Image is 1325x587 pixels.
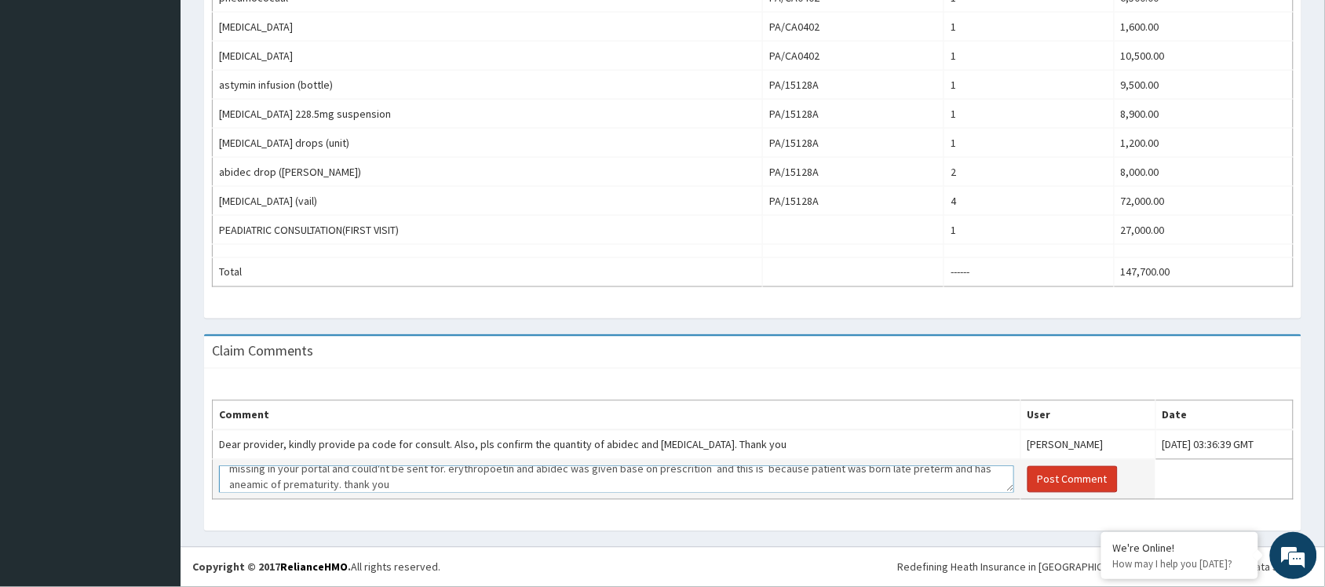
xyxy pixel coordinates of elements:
[944,187,1115,216] td: 4
[1114,158,1293,187] td: 8,000.00
[212,345,313,359] h3: Claim Comments
[763,71,944,100] td: PA/15128A
[763,187,944,216] td: PA/15128A
[944,158,1115,187] td: 2
[1114,100,1293,129] td: 8,900.00
[944,100,1115,129] td: 1
[1155,430,1293,460] td: [DATE] 03:36:39 GMT
[944,216,1115,245] td: 1
[213,187,763,216] td: [MEDICAL_DATA] (vail)
[1114,13,1293,42] td: 1,600.00
[1114,71,1293,100] td: 9,500.00
[8,407,299,462] textarea: Type your message and hit 'Enter'
[1020,401,1155,431] th: User
[763,158,944,187] td: PA/15128A
[213,430,1021,460] td: Dear provider, kindly provide pa code for consult. Also, pls confirm the quantity of abidec and [...
[213,216,763,245] td: PEADIATRIC CONSULTATION(FIRST VISIT)
[898,560,1313,575] div: Redefining Heath Insurance in [GEOGRAPHIC_DATA] using Telemedicine and Data Science!
[213,158,763,187] td: abidec drop ([PERSON_NAME])
[213,100,763,129] td: [MEDICAL_DATA] 228.5mg suspension
[763,42,944,71] td: PA/CA0402
[213,13,763,42] td: [MEDICAL_DATA]
[82,88,264,108] div: Chat with us now
[257,8,295,46] div: Minimize live chat window
[1113,541,1247,555] div: We're Online!
[1020,430,1155,460] td: [PERSON_NAME]
[280,560,348,574] a: RelianceHMO
[181,547,1325,587] footer: All rights reserved.
[29,78,64,118] img: d_794563401_company_1708531726252_794563401
[763,100,944,129] td: PA/15128A
[944,129,1115,158] td: 1
[1113,557,1247,571] p: How may I help you today?
[91,187,217,345] span: We're online!
[213,42,763,71] td: [MEDICAL_DATA]
[763,13,944,42] td: PA/CA0402
[1028,466,1118,493] button: Post Comment
[192,560,351,574] strong: Copyright © 2017 .
[1114,129,1293,158] td: 1,200.00
[944,71,1115,100] td: 1
[213,71,763,100] td: astymin infusion (bottle)
[213,129,763,158] td: [MEDICAL_DATA] drops (unit)
[219,466,1014,493] textarea: Dear reliance kindly note that peadiatric consult wasnt in your portal and there was no way to ge...
[944,13,1115,42] td: 1
[1114,187,1293,216] td: 72,000.00
[1114,258,1293,287] td: 147,700.00
[1155,401,1293,431] th: Date
[1114,42,1293,71] td: 10,500.00
[763,129,944,158] td: PA/15128A
[1114,216,1293,245] td: 27,000.00
[213,401,1021,431] th: Comment
[213,258,763,287] td: Total
[944,258,1115,287] td: ------
[944,42,1115,71] td: 1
